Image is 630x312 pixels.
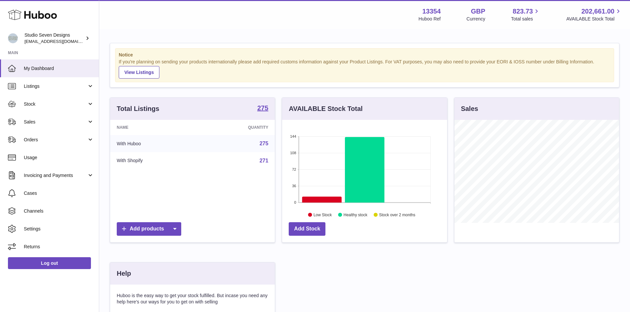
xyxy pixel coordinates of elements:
[292,167,296,171] text: 72
[511,7,540,22] a: 823.73 Total sales
[314,212,332,217] text: Low Stock
[511,16,540,22] span: Total sales
[8,257,91,269] a: Log out
[199,120,275,135] th: Quantity
[24,226,94,232] span: Settings
[24,208,94,214] span: Channels
[110,120,199,135] th: Name
[422,7,441,16] strong: 13354
[290,151,296,155] text: 108
[344,212,368,217] text: Healthy stock
[467,16,485,22] div: Currency
[257,105,268,113] a: 275
[292,184,296,188] text: 36
[24,155,94,161] span: Usage
[24,32,84,45] div: Studio Seven Designs
[566,16,622,22] span: AVAILABLE Stock Total
[471,7,485,16] strong: GBP
[24,119,87,125] span: Sales
[8,33,18,43] img: contact.studiosevendesigns@gmail.com
[257,105,268,111] strong: 275
[24,172,87,179] span: Invoicing and Payments
[461,104,478,113] h3: Sales
[117,293,268,305] p: Huboo is the easy way to get your stock fulfilled. But incase you need any help here's our ways f...
[24,101,87,107] span: Stock
[119,59,610,79] div: If you're planning on sending your products internationally please add required customs informati...
[119,52,610,58] strong: Notice
[117,222,181,236] a: Add products
[581,7,614,16] span: 202,661.00
[119,66,159,79] a: View Listings
[289,222,325,236] a: Add Stock
[260,141,269,146] a: 275
[117,269,131,278] h3: Help
[566,7,622,22] a: 202,661.00 AVAILABLE Stock Total
[24,83,87,89] span: Listings
[24,137,87,143] span: Orders
[24,65,94,72] span: My Dashboard
[110,135,199,152] td: With Huboo
[24,244,94,250] span: Returns
[290,134,296,138] text: 144
[289,104,362,113] h3: AVAILABLE Stock Total
[419,16,441,22] div: Huboo Ref
[379,212,415,217] text: Stock over 2 months
[260,158,269,163] a: 271
[117,104,159,113] h3: Total Listings
[110,152,199,169] td: With Shopify
[24,39,97,44] span: [EMAIL_ADDRESS][DOMAIN_NAME]
[24,190,94,196] span: Cases
[294,200,296,204] text: 0
[513,7,533,16] span: 823.73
